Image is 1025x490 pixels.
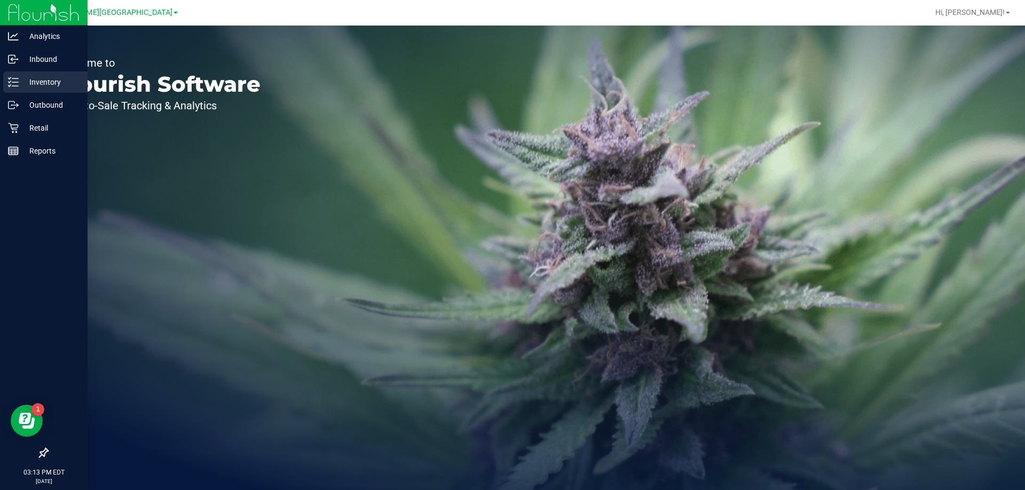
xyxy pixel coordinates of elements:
[935,8,1005,17] span: Hi, [PERSON_NAME]!
[8,31,19,42] inline-svg: Analytics
[8,146,19,156] inline-svg: Reports
[8,77,19,87] inline-svg: Inventory
[8,123,19,133] inline-svg: Retail
[5,477,83,485] p: [DATE]
[19,99,83,111] p: Outbound
[8,54,19,65] inline-svg: Inbound
[19,30,83,43] p: Analytics
[11,405,43,437] iframe: Resource center
[8,100,19,110] inline-svg: Outbound
[31,403,44,416] iframe: Resource center unread badge
[19,144,83,157] p: Reports
[19,53,83,66] p: Inbound
[58,74,261,95] p: Flourish Software
[58,58,261,68] p: Welcome to
[5,468,83,477] p: 03:13 PM EDT
[19,122,83,134] p: Retail
[41,8,172,17] span: [PERSON_NAME][GEOGRAPHIC_DATA]
[58,100,261,111] p: Seed-to-Sale Tracking & Analytics
[19,76,83,89] p: Inventory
